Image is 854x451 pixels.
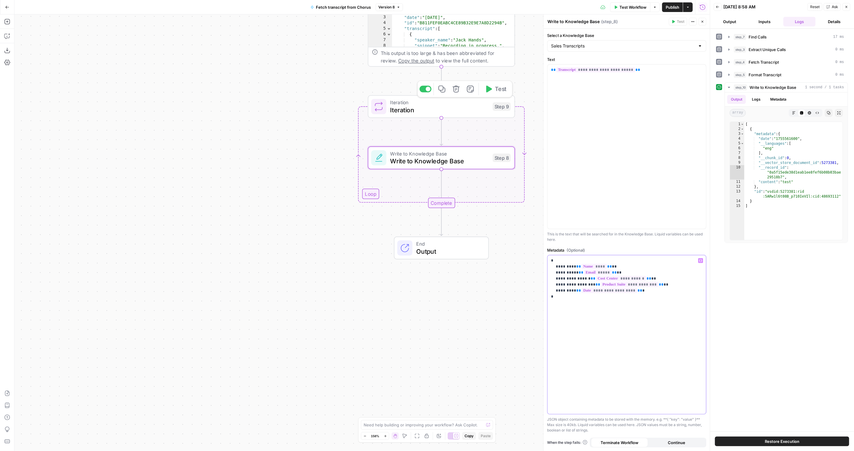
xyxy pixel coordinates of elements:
div: 10 [730,165,744,180]
span: Iteration [390,98,489,106]
button: 1 second / 1 tasks [725,83,848,92]
div: LoopIterationIterationStep 9Test [368,95,515,118]
span: Format Transcript [749,72,781,78]
button: Logs [748,95,764,104]
span: Toggle code folding, rows 5 through 7 [741,141,744,146]
div: 4 [730,136,744,141]
button: 0 ms [725,57,848,67]
div: 1 [730,122,744,127]
div: This output is too large & has been abbreviated for review. to view the full content. [381,49,511,65]
button: Reset [807,3,822,11]
div: Step 8 [493,153,511,162]
div: 11 [730,180,744,184]
span: Test Workflow [619,4,647,10]
div: Step 9 [493,102,511,111]
div: 2 [730,127,744,132]
span: Fetch Transcript [749,59,779,65]
span: Publish [666,4,679,10]
span: Terminate Workflow [601,440,638,446]
div: 5 [368,26,392,32]
div: 6 [368,32,392,37]
div: 6 [730,146,744,151]
span: Output [416,247,481,256]
button: Restore Execution [715,437,849,446]
div: 1 second / 1 tasks [725,92,848,243]
button: Metadata [767,95,790,104]
div: JSON object containing metadata to be stored with the memory. e.g. **{ "key": "value" }** Max siz... [547,417,706,433]
div: This is the text that will be searched for in the Knowledge Base. Liquid variables can be used here. [547,232,706,242]
label: Text [547,56,706,62]
button: 0 ms [725,70,848,80]
button: Ask [824,3,841,11]
div: 4 [368,20,392,26]
span: step_5 [734,72,746,78]
button: Test [481,83,510,95]
span: Toggle code folding, rows 3 through 12 [741,132,744,136]
button: Output [714,17,746,26]
span: step_7 [734,34,746,40]
span: Write to Knowledge Base [750,84,796,90]
span: 0 ms [835,59,844,65]
span: Fetch transcript from Chorus [316,4,371,10]
span: array [730,109,746,117]
span: step_3 [734,47,746,53]
span: Paste [481,433,491,439]
span: Toggle code folding, rows 5 through 310 [386,26,392,32]
button: Fetch transcript from Chorus [307,2,374,12]
span: (Optional) [567,247,585,253]
button: 0 ms [725,45,848,54]
div: 12 [730,184,744,189]
div: 15 [730,204,744,208]
button: Test [669,18,687,26]
div: 5 [730,141,744,146]
button: Version 8 [376,3,403,11]
input: Sales Transcripts [551,43,695,49]
label: Select a Knowledge Base [547,32,706,38]
g: Edge from step_9 to step_8 [440,117,443,145]
div: 14 [730,199,744,204]
button: Output [727,95,746,104]
span: Extract Unique Calls [749,47,786,53]
span: Continue [668,440,685,446]
span: Toggle code folding, rows 6 through 10 [386,32,392,37]
div: 7 [730,151,744,156]
span: Write to Knowledge Base [390,150,489,157]
span: End [416,240,481,247]
textarea: Write to Knowledge Base [547,19,600,25]
button: 17 ms [725,32,848,42]
span: Write to Knowledge Base [390,156,489,166]
span: Test [495,85,507,93]
div: 9 [730,160,744,165]
span: Toggle code folding, rows 1 through 15 [741,122,744,127]
button: Logs [783,17,816,26]
g: Edge from step_9-iteration-end to end [440,208,443,236]
span: Reset [810,4,820,10]
span: 158% [371,434,379,438]
span: Iteration [390,105,489,115]
div: 13 [730,189,744,199]
span: step_10 [734,84,747,90]
span: Restore Execution [765,438,799,444]
button: Continue [648,438,705,447]
div: Complete [428,198,455,208]
button: Test Workflow [610,2,650,12]
div: 8 [730,156,744,160]
span: 1 second / 1 tasks [805,85,844,90]
label: Metadata [547,247,706,253]
span: When the step fails: [547,440,587,445]
span: Version 8 [378,5,395,10]
span: Test [677,19,684,24]
span: step_4 [734,59,746,65]
div: 3 [730,132,744,136]
span: 0 ms [835,72,844,77]
div: 3 [368,14,392,20]
span: Toggle code folding, rows 2 through 14 [741,127,744,132]
span: 17 ms [833,34,844,40]
div: Write to Knowledge BaseWrite to Knowledge BaseStep 8 [368,147,515,169]
div: 7 [368,37,392,43]
button: Inputs [749,17,781,26]
button: Details [818,17,850,26]
div: EndOutput [368,237,515,259]
span: ( step_8 ) [601,19,618,25]
div: 8 [368,43,392,49]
